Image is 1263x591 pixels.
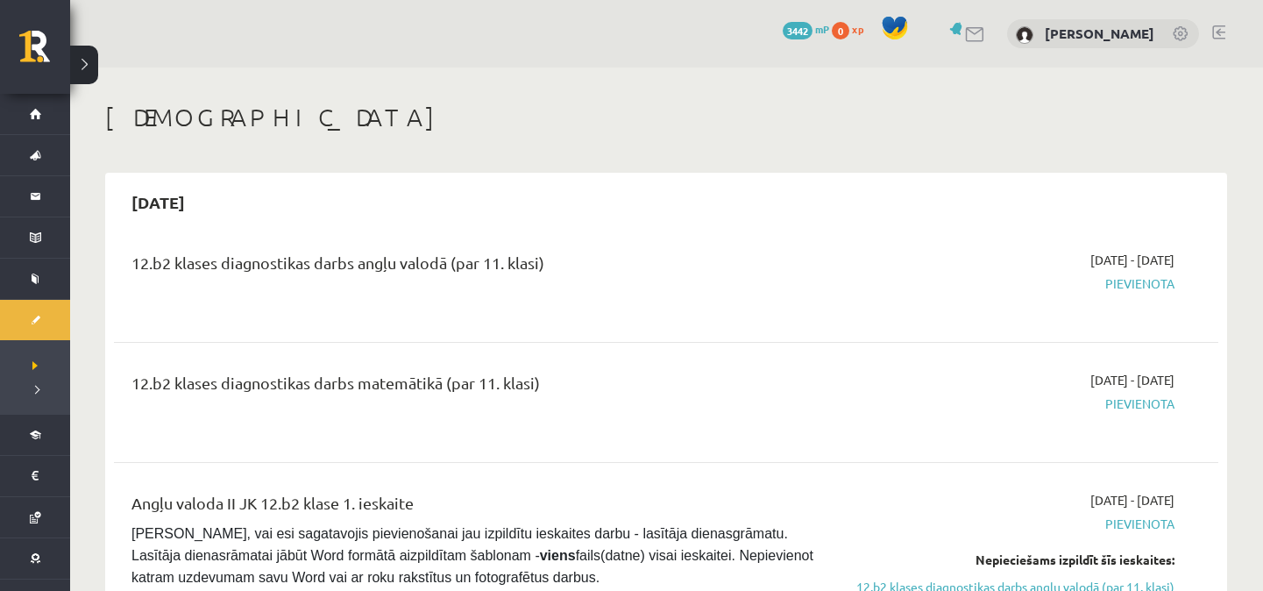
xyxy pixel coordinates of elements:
[1090,491,1174,509] span: [DATE] - [DATE]
[1016,26,1033,44] img: Evija Karlovska
[844,551,1174,569] div: Nepieciešams izpildīt šīs ieskaites:
[783,22,812,39] span: 3442
[1090,251,1174,269] span: [DATE] - [DATE]
[844,515,1174,533] span: Pievienota
[832,22,872,36] a: 0 xp
[131,371,818,403] div: 12.b2 klases diagnostikas darbs matemātikā (par 11. klasi)
[783,22,829,36] a: 3442 mP
[131,251,818,283] div: 12.b2 klases diagnostikas darbs angļu valodā (par 11. klasi)
[131,526,817,585] span: [PERSON_NAME], vai esi sagatavojis pievienošanai jau izpildītu ieskaites darbu - lasītāja dienasg...
[844,395,1174,413] span: Pievienota
[1045,25,1154,42] a: [PERSON_NAME]
[832,22,849,39] span: 0
[815,22,829,36] span: mP
[1090,371,1174,389] span: [DATE] - [DATE]
[844,274,1174,293] span: Pievienota
[114,182,202,223] h2: [DATE]
[131,491,818,523] div: Angļu valoda II JK 12.b2 klase 1. ieskaite
[852,22,863,36] span: xp
[19,31,70,75] a: Rīgas 1. Tālmācības vidusskola
[105,103,1227,132] h1: [DEMOGRAPHIC_DATA]
[540,548,576,563] strong: viens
